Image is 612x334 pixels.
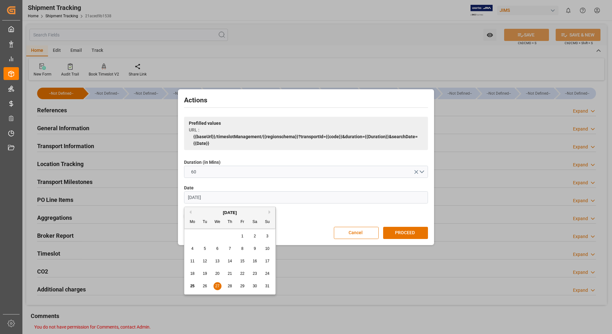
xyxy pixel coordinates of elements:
[263,257,271,265] div: Choose Sunday, August 17th, 2025
[204,246,206,251] span: 5
[189,245,197,253] div: Choose Monday, August 4th, 2025
[265,259,269,263] span: 17
[251,245,259,253] div: Choose Saturday, August 9th, 2025
[263,282,271,290] div: Choose Sunday, August 31st, 2025
[263,218,271,226] div: Su
[226,257,234,265] div: Choose Thursday, August 14th, 2025
[240,284,244,288] span: 29
[226,245,234,253] div: Choose Thursday, August 7th, 2025
[191,246,194,251] span: 4
[251,282,259,290] div: Choose Saturday, August 30th, 2025
[240,259,244,263] span: 15
[263,270,271,278] div: Choose Sunday, August 24th, 2025
[238,257,246,265] div: Choose Friday, August 15th, 2025
[184,159,221,166] span: Duration (in Mins)
[215,271,219,276] span: 20
[265,246,269,251] span: 10
[238,245,246,253] div: Choose Friday, August 8th, 2025
[238,232,246,240] div: Choose Friday, August 1st, 2025
[251,270,259,278] div: Choose Saturday, August 23rd, 2025
[254,234,256,238] span: 2
[188,210,191,214] button: Previous Month
[251,257,259,265] div: Choose Saturday, August 16th, 2025
[226,270,234,278] div: Choose Thursday, August 21st, 2025
[201,282,209,290] div: Choose Tuesday, August 26th, 2025
[213,257,221,265] div: Choose Wednesday, August 13th, 2025
[188,169,199,175] span: 60
[265,284,269,288] span: 31
[201,270,209,278] div: Choose Tuesday, August 19th, 2025
[184,95,428,106] h2: Actions
[184,212,428,220] label: Apply only on selected rows
[203,271,207,276] span: 19
[189,257,197,265] div: Choose Monday, August 11th, 2025
[254,246,256,251] span: 9
[193,133,423,147] span: {{baseUrl}}/timeslotManagement/{{regionschema}}?transportId={{code}}&duration={{Duration}}&search...
[226,282,234,290] div: Choose Thursday, August 28th, 2025
[186,230,274,292] div: month 2025-08
[189,270,197,278] div: Choose Monday, August 18th, 2025
[238,270,246,278] div: Choose Friday, August 22nd, 2025
[189,282,197,290] div: Choose Monday, August 25th, 2025
[383,227,428,239] button: PROCEED
[184,191,428,203] input: DD.MM.YYYY
[215,284,219,288] span: 27
[201,245,209,253] div: Choose Tuesday, August 5th, 2025
[241,234,244,238] span: 1
[190,284,194,288] span: 25
[184,166,428,178] button: open menu
[265,271,269,276] span: 24
[203,284,207,288] span: 26
[190,259,194,263] span: 11
[184,185,194,191] span: Date
[226,218,234,226] div: Th
[251,218,259,226] div: Sa
[240,271,244,276] span: 22
[269,210,272,214] button: Next Month
[253,284,257,288] span: 30
[228,271,232,276] span: 21
[238,282,246,290] div: Choose Friday, August 29th, 2025
[228,284,232,288] span: 28
[213,270,221,278] div: Choose Wednesday, August 20th, 2025
[229,246,231,251] span: 7
[253,271,257,276] span: 23
[215,259,219,263] span: 13
[190,271,194,276] span: 18
[201,257,209,265] div: Choose Tuesday, August 12th, 2025
[184,210,275,216] div: [DATE]
[228,259,232,263] span: 14
[241,246,244,251] span: 8
[189,127,199,133] span: URL :
[203,259,207,263] span: 12
[189,120,221,127] span: Prefilled values
[266,234,269,238] span: 3
[213,245,221,253] div: Choose Wednesday, August 6th, 2025
[213,218,221,226] div: We
[216,246,219,251] span: 6
[263,232,271,240] div: Choose Sunday, August 3rd, 2025
[263,245,271,253] div: Choose Sunday, August 10th, 2025
[189,218,197,226] div: Mo
[334,227,379,239] button: Cancel
[213,282,221,290] div: Choose Wednesday, August 27th, 2025
[201,218,209,226] div: Tu
[238,218,246,226] div: Fr
[251,232,259,240] div: Choose Saturday, August 2nd, 2025
[253,259,257,263] span: 16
